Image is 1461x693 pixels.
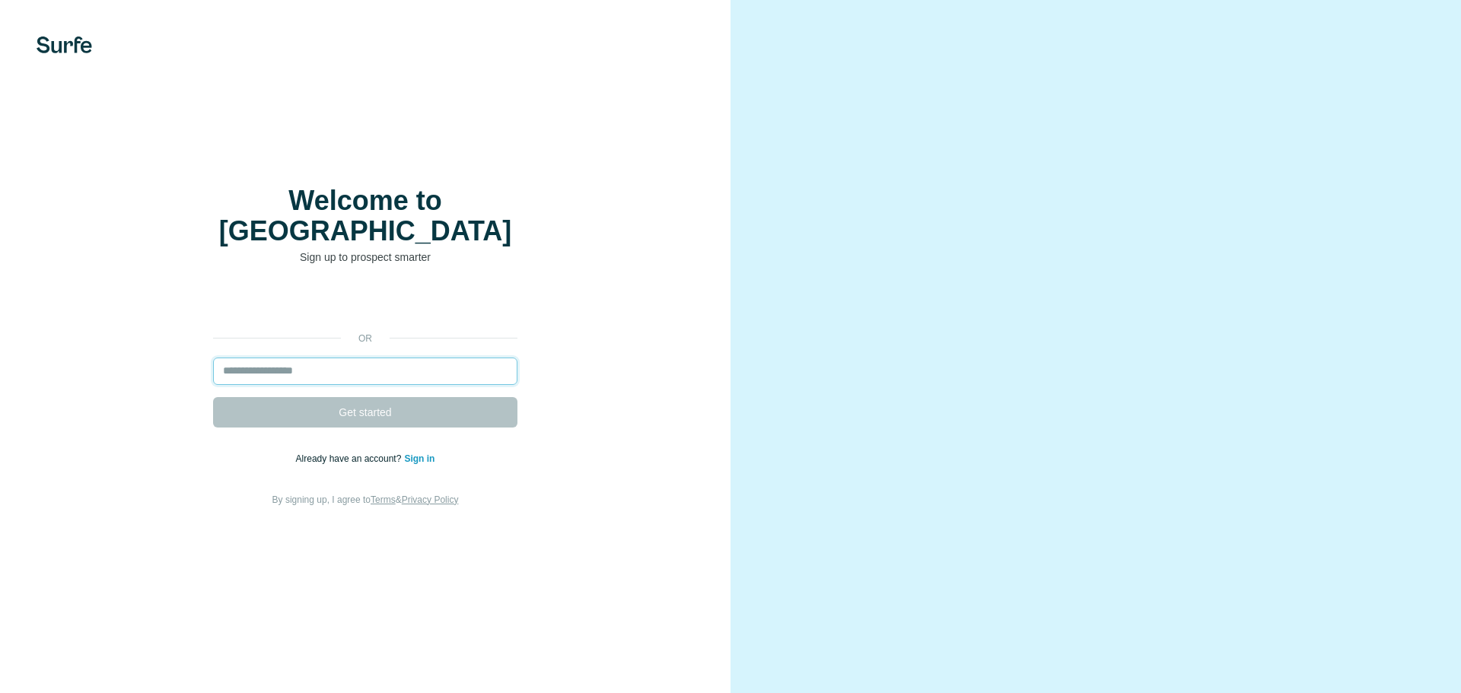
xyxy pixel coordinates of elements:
h1: Welcome to [GEOGRAPHIC_DATA] [213,186,517,246]
img: Surfe's logo [37,37,92,53]
a: Privacy Policy [402,494,459,505]
p: or [341,332,390,345]
a: Terms [371,494,396,505]
p: Sign up to prospect smarter [213,250,517,265]
a: Sign in [404,453,434,464]
span: Already have an account? [296,453,405,464]
iframe: Sign in with Google Button [205,288,525,321]
span: By signing up, I agree to & [272,494,459,505]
